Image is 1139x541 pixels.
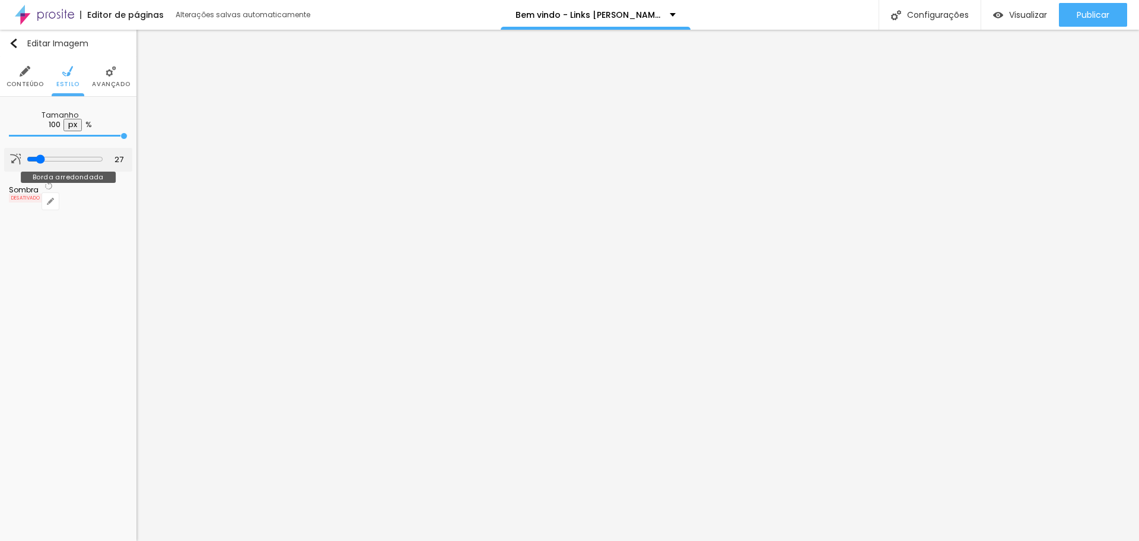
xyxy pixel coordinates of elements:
div: Editar Imagem [9,39,88,48]
img: Icone [10,154,21,164]
div: Alterações salvas automaticamente [176,11,312,18]
iframe: Editor [136,30,1139,541]
button: Visualizar [981,3,1059,27]
p: Bem vindo - Links [PERSON_NAME] Fotografia Autoral [516,11,661,19]
button: Publicar [1059,3,1127,27]
span: Visualizar [1009,10,1047,20]
span: Conteúdo [7,81,44,87]
span: DESATIVADO [9,194,42,203]
img: Icone [891,10,901,20]
button: px [63,119,82,131]
img: Icone [20,66,30,77]
img: Icone [62,66,73,77]
div: Sombra [9,186,42,194]
img: Icone [9,39,18,48]
img: view-1.svg [993,10,1003,20]
span: Estilo [56,81,79,87]
span: Avançado [92,81,130,87]
img: Icone [106,66,116,77]
span: Publicar [1077,10,1109,20]
div: Editor de páginas [80,11,164,19]
button: % [82,120,96,130]
div: Tamanho [42,112,96,119]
